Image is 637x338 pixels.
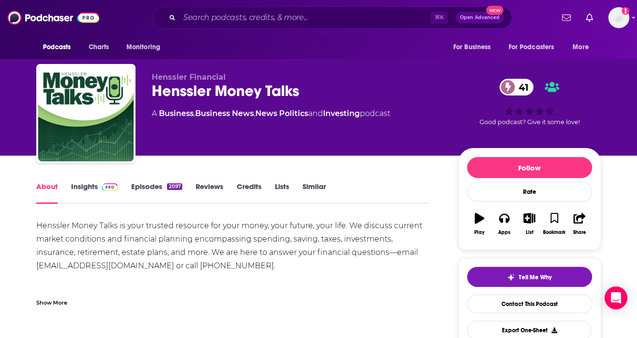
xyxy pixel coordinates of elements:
[509,41,554,54] span: For Podcasters
[254,109,255,118] span: ,
[83,38,115,56] a: Charts
[517,207,542,241] button: List
[507,274,515,281] img: tell me why sparkle
[558,10,574,26] a: Show notifications dropdown
[467,182,592,201] div: Rate
[456,12,504,23] button: Open AdvancedNew
[120,38,173,56] button: open menu
[152,108,390,119] div: A podcast
[153,7,512,29] div: Search podcasts, credits, & more...
[71,182,118,204] a: InsightsPodchaser Pro
[89,41,109,54] span: Charts
[605,286,627,309] div: Open Intercom Messenger
[566,38,601,56] button: open menu
[152,73,226,82] span: Henssler Financial
[573,41,589,54] span: More
[126,41,160,54] span: Monitoring
[502,38,568,56] button: open menu
[467,267,592,287] button: tell me why sparkleTell Me Why
[131,182,182,204] a: Episodes2097
[323,109,360,118] a: Investing
[194,109,195,118] span: ,
[36,38,84,56] button: open menu
[467,157,592,178] button: Follow
[500,79,533,95] a: 41
[453,41,491,54] span: For Business
[43,41,71,54] span: Podcasts
[308,109,323,118] span: and
[430,11,448,24] span: ⌘ K
[526,230,533,235] div: List
[179,10,430,25] input: Search podcasts, credits, & more...
[196,182,223,204] a: Reviews
[159,109,194,118] a: Business
[498,230,511,235] div: Apps
[480,118,580,126] span: Good podcast? Give it some love!
[255,109,308,118] a: News Politics
[458,73,601,132] div: 41Good podcast? Give it some love!
[622,7,629,15] svg: Add a profile image
[608,7,629,28] img: User Profile
[36,219,430,299] div: Henssler Money Talks is your trusted resource for your money, your future, your life. We discuss ...
[447,38,503,56] button: open menu
[519,274,552,281] span: Tell Me Why
[582,10,597,26] a: Show notifications dropdown
[543,230,565,235] div: Bookmark
[486,6,503,15] span: New
[237,182,261,204] a: Credits
[38,66,134,161] img: Henssler Money Talks
[567,207,592,241] button: Share
[460,15,500,20] span: Open Advanced
[167,183,182,190] div: 2097
[492,207,517,241] button: Apps
[467,207,492,241] button: Play
[102,183,118,191] img: Podchaser Pro
[195,109,254,118] a: Business News
[8,9,99,27] img: Podchaser - Follow, Share and Rate Podcasts
[542,207,567,241] button: Bookmark
[509,79,533,95] span: 41
[474,230,484,235] div: Play
[573,230,586,235] div: Share
[608,7,629,28] button: Show profile menu
[275,182,289,204] a: Lists
[303,182,326,204] a: Similar
[467,295,592,313] a: Contact This Podcast
[36,182,58,204] a: About
[608,7,629,28] span: Logged in as megcassidy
